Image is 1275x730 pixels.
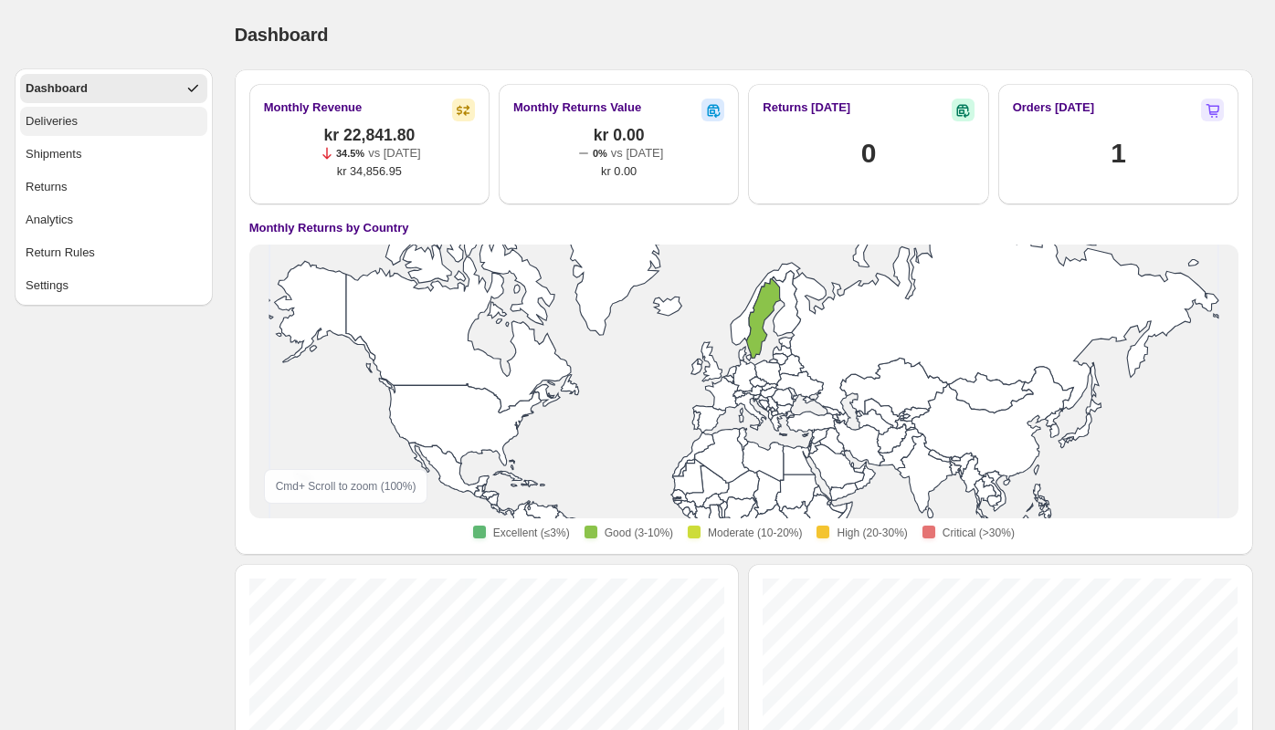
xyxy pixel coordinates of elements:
p: vs [DATE] [368,144,421,162]
span: High (20-30%) [837,526,907,540]
div: Deliveries [26,112,78,130]
h2: Orders [DATE] [1013,99,1094,117]
span: kr 22,841.80 [323,126,415,144]
span: kr 0.00 [594,126,645,144]
button: Shipments [20,140,207,169]
button: Settings [20,271,207,300]
h4: Monthly Returns by Country [249,219,409,237]
p: vs [DATE] [611,144,664,162]
span: Critical (>30%) [943,526,1015,540]
span: Moderate (10-20%) [708,526,802,540]
h2: Monthly Returns Value [513,99,641,117]
h2: Returns [DATE] [763,99,850,117]
h1: 1 [1111,135,1125,172]
h1: 0 [861,135,876,172]
div: Return Rules [26,244,95,262]
button: Returns [20,172,207,202]
span: kr 34,856.95 [337,162,402,181]
div: Shipments [26,145,81,163]
span: 34.5% [336,148,364,159]
span: Excellent (≤3%) [493,526,570,540]
div: Cmd + Scroll to zoom ( 100 %) [264,469,428,504]
div: Dashboard [26,79,88,98]
span: 0% [593,148,607,159]
button: Return Rules [20,238,207,267]
span: Good (3-10%) [605,526,673,540]
span: Dashboard [235,25,329,45]
div: Settings [26,276,68,295]
div: Returns [26,178,68,196]
button: Dashboard [20,74,207,103]
div: Analytics [26,211,73,229]
span: kr 0.00 [601,162,637,181]
button: Deliveries [20,107,207,136]
h2: Monthly Revenue [264,99,363,117]
button: Analytics [20,205,207,235]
